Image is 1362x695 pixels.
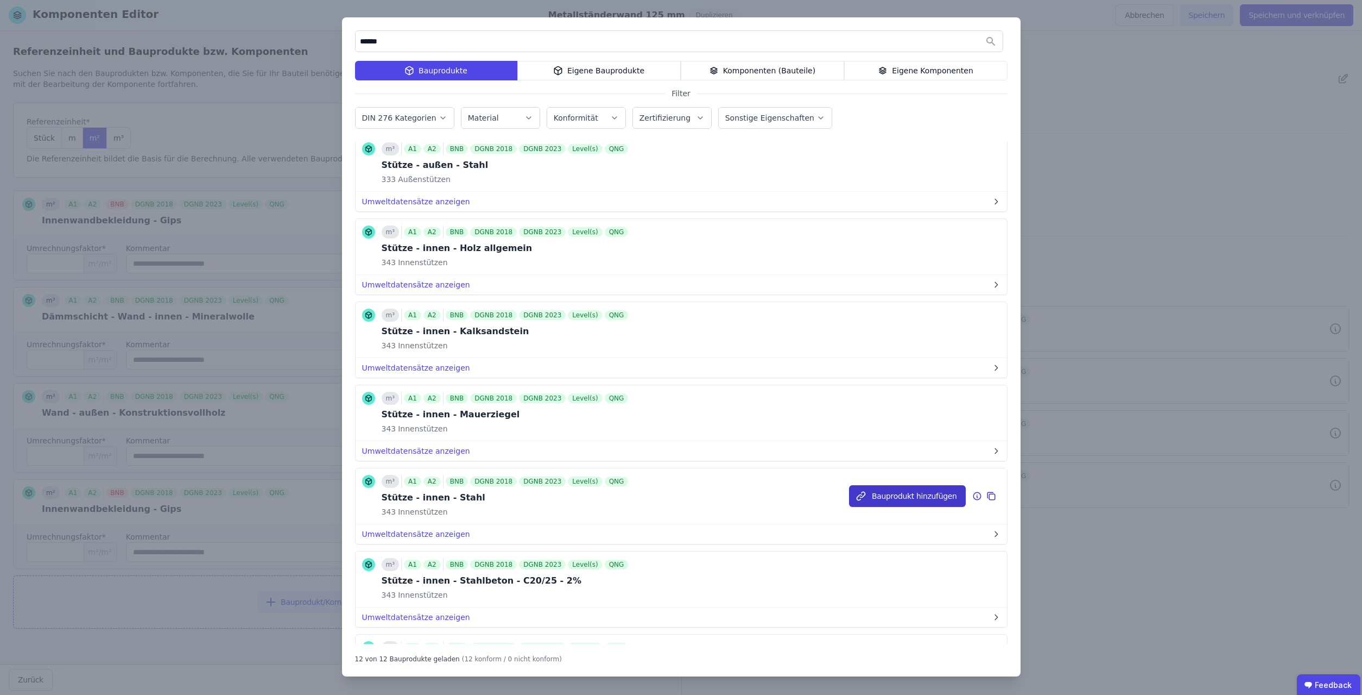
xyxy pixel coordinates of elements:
[404,643,421,653] div: A1
[605,643,629,653] div: QNG
[470,560,517,569] div: DGNB 2018
[382,558,400,571] div: m³
[423,393,441,403] div: A2
[382,491,631,504] div: Stütze - innen - Stahl
[423,643,441,653] div: A2
[382,325,631,338] div: Stütze - innen - Kalksandstein
[356,108,454,128] button: DIN 276 Kategorien
[382,590,396,600] span: 343
[446,310,468,320] div: BNB
[382,174,396,185] span: 333
[639,114,693,122] label: Zertifizierung
[382,340,396,351] span: 343
[382,226,400,239] div: m³
[382,142,400,155] div: m³
[605,310,629,320] div: QNG
[404,144,421,154] div: A1
[568,144,602,154] div: Level(s)
[356,441,1007,461] button: Umweltdatensätze anzeigen
[470,393,517,403] div: DGNB 2018
[396,506,447,517] span: Innenstützen
[355,61,517,80] div: Bauprodukte
[382,423,396,434] span: 343
[382,641,400,654] div: m³
[725,114,816,122] label: Sonstige Eigenschaften
[446,643,468,653] div: BNB
[844,61,1008,80] div: Eigene Komponenten
[382,392,400,405] div: m³
[568,227,602,237] div: Level(s)
[356,275,1007,295] button: Umweltdatensätze anzeigen
[362,114,439,122] label: DIN 276 Kategorien
[568,643,602,653] div: Level(s)
[461,108,540,128] button: Material
[470,227,517,237] div: DGNB 2018
[554,114,600,122] label: Konformität
[547,108,625,128] button: Konformität
[519,477,566,486] div: DGNB 2023
[382,309,400,322] div: m³
[462,650,562,663] div: (12 konform / 0 nicht konform)
[470,477,517,486] div: DGNB 2018
[468,114,501,122] label: Material
[633,108,711,128] button: Zertifizierung
[396,257,447,268] span: Innenstützen
[519,560,566,569] div: DGNB 2023
[605,477,629,486] div: QNG
[605,393,629,403] div: QNG
[404,560,421,569] div: A1
[382,242,631,255] div: Stütze - innen - Holz allgemein
[396,423,447,434] span: Innenstützen
[356,358,1007,378] button: Umweltdatensätze anzeigen
[423,477,441,486] div: A2
[665,88,697,99] span: Filter
[396,174,451,185] span: Außenstützen
[423,227,441,237] div: A2
[519,144,566,154] div: DGNB 2023
[681,61,844,80] div: Komponenten (Bauteile)
[470,144,517,154] div: DGNB 2018
[446,477,468,486] div: BNB
[382,574,631,587] div: Stütze - innen - Stahlbeton - C20/25 - 2%
[356,192,1007,211] button: Umweltdatensätze anzeigen
[568,560,602,569] div: Level(s)
[568,477,602,486] div: Level(s)
[423,310,441,320] div: A2
[404,310,421,320] div: A1
[849,485,965,507] button: Bauprodukt hinzufügen
[355,650,460,663] div: 12 von 12 Bauprodukte geladen
[605,560,629,569] div: QNG
[605,227,629,237] div: QNG
[519,393,566,403] div: DGNB 2023
[568,310,602,320] div: Level(s)
[423,144,441,154] div: A2
[356,524,1007,544] button: Umweltdatensätze anzeigen
[519,310,566,320] div: DGNB 2023
[470,310,517,320] div: DGNB 2018
[423,560,441,569] div: A2
[404,477,421,486] div: A1
[446,393,468,403] div: BNB
[470,643,517,653] div: DGNB 2018
[404,393,421,403] div: A1
[446,560,468,569] div: BNB
[382,159,631,172] div: Stütze - außen - Stahl
[446,227,468,237] div: BNB
[519,643,566,653] div: DGNB 2023
[404,227,421,237] div: A1
[382,506,396,517] span: 343
[382,257,396,268] span: 343
[356,608,1007,627] button: Umweltdatensätze anzeigen
[446,144,468,154] div: BNB
[396,590,447,600] span: Innenstützen
[382,408,631,421] div: Stütze - innen - Mauerziegel
[396,340,447,351] span: Innenstützen
[517,61,681,80] div: Eigene Bauprodukte
[519,227,566,237] div: DGNB 2023
[605,144,629,154] div: QNG
[382,475,400,488] div: m³
[719,108,832,128] button: Sonstige Eigenschaften
[568,393,602,403] div: Level(s)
